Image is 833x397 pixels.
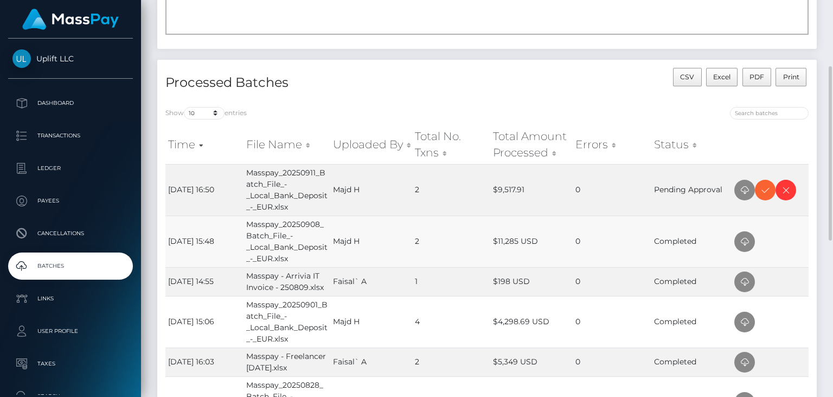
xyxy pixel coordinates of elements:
th: Uploaded By: activate to sort column ascending [330,125,413,164]
td: [DATE] 16:50 [165,164,244,216]
p: Payees [12,193,129,209]
td: [DATE] 15:48 [165,216,244,267]
td: 2 [412,348,490,376]
p: Taxes [12,356,129,372]
span: Uplift LLC [8,54,133,64]
p: Ledger [12,160,129,177]
h4: Processed Batches [165,73,479,92]
span: Print [783,73,799,81]
a: Links [8,285,133,312]
th: Status: activate to sort column ascending [651,125,732,164]
a: Cancellations [8,220,133,247]
span: PDF [749,73,764,81]
td: 0 [573,216,651,267]
td: $4,298.69 USD [490,296,573,348]
td: 2 [412,216,490,267]
span: CSV [680,73,694,81]
td: Majd H [330,296,413,348]
td: $9,517.91 [490,164,573,216]
th: Time: activate to sort column ascending [165,125,244,164]
td: Majd H [330,164,413,216]
th: Errors: activate to sort column ascending [573,125,651,164]
p: Dashboard [12,95,129,111]
th: Total No. Txns: activate to sort column ascending [412,125,490,164]
td: $198 USD [490,267,573,296]
td: [DATE] 16:03 [165,348,244,376]
th: File Name: activate to sort column ascending [244,125,330,164]
td: Completed [651,216,732,267]
td: 0 [573,164,651,216]
a: Batches [8,253,133,280]
td: Masspay_20250901_Batch_File_-_Local_Bank_Deposit_-_EUR.xlsx [244,296,330,348]
p: Transactions [12,128,129,144]
td: Masspay_20250908_Batch_File_-_Local_Bank_Deposit_-_EUR.xlsx [244,216,330,267]
a: Transactions [8,122,133,149]
td: [DATE] 14:55 [165,267,244,296]
a: Payees [8,187,133,215]
a: Dashboard [8,90,133,117]
button: Print [776,68,806,86]
button: Excel [706,68,738,86]
p: Cancellations [12,225,129,242]
label: Show entries [165,107,247,119]
p: User Profile [12,323,129,339]
td: Faisal` A [330,348,413,376]
td: 0 [573,348,651,376]
td: Completed [651,296,732,348]
a: User Profile [8,318,133,345]
input: Search batches [730,107,809,119]
td: $11,285 USD [490,216,573,267]
th: Total Amount Processed: activate to sort column ascending [490,125,573,164]
td: Completed [651,348,732,376]
td: 0 [573,267,651,296]
p: Links [12,291,129,307]
td: Majd H [330,216,413,267]
td: Masspay - Arrivia IT Invoice - 250809.xlsx [244,267,330,296]
td: 0 [573,296,651,348]
a: Taxes [8,350,133,377]
td: [DATE] 15:06 [165,296,244,348]
td: 4 [412,296,490,348]
td: 1 [412,267,490,296]
td: $5,349 USD [490,348,573,376]
p: Batches [12,258,129,274]
td: 2 [412,164,490,216]
button: CSV [673,68,702,86]
a: Ledger [8,155,133,182]
td: Masspay - Freelancer [DATE].xlsx [244,348,330,376]
td: Completed [651,267,732,296]
img: Uplift LLC [12,49,31,68]
span: Excel [713,73,731,81]
td: Faisal` A [330,267,413,296]
td: Pending Approval [651,164,732,216]
button: PDF [742,68,772,86]
td: Masspay_20250911_Batch_File_-_Local_Bank_Deposit_-_EUR.xlsx [244,164,330,216]
select: Showentries [184,107,225,119]
img: MassPay Logo [22,9,119,30]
